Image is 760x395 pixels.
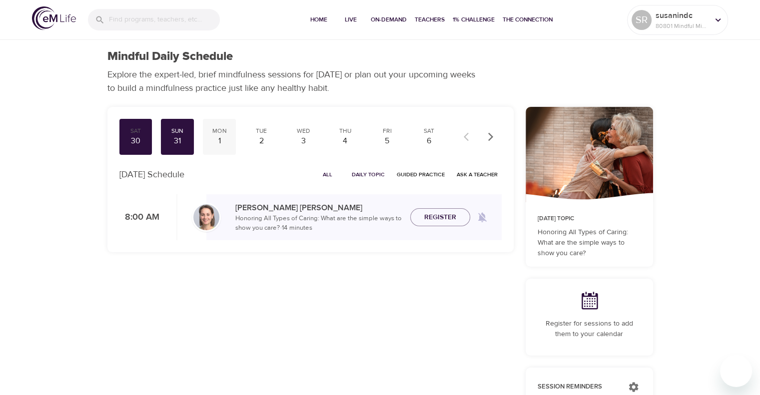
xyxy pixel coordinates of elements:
[307,14,331,25] span: Home
[316,170,340,179] span: All
[375,127,400,135] div: Fri
[424,211,456,224] span: Register
[538,319,641,340] p: Register for sessions to add them to your calendar
[109,9,220,30] input: Find programs, teachers, etc...
[291,135,316,147] div: 3
[249,135,274,147] div: 2
[348,167,389,182] button: Daily Topic
[656,9,709,21] p: susanindc
[107,49,233,64] h1: Mindful Daily Schedule
[207,127,232,135] div: Mon
[453,14,495,25] span: 1% Challenge
[32,6,76,30] img: logo
[119,211,159,224] p: 8:00 AM
[333,127,358,135] div: Thu
[538,382,618,392] p: Session Reminders
[393,167,449,182] button: Guided Practice
[291,127,316,135] div: Wed
[339,14,363,25] span: Live
[165,127,190,135] div: Sun
[333,135,358,147] div: 4
[249,127,274,135] div: Tue
[632,10,652,30] div: SR
[312,167,344,182] button: All
[656,21,709,30] p: 80801 Mindful Minutes
[123,135,148,147] div: 30
[165,135,190,147] div: 31
[415,14,445,25] span: Teachers
[457,170,498,179] span: Ask a Teacher
[538,214,641,223] p: [DATE] Topic
[235,202,402,214] p: [PERSON_NAME] [PERSON_NAME]
[352,170,385,179] span: Daily Topic
[417,135,442,147] div: 6
[410,208,470,227] button: Register
[417,127,442,135] div: Sat
[470,205,494,229] span: Remind me when a class goes live every Sunday at 8:00 AM
[453,167,502,182] button: Ask a Teacher
[397,170,445,179] span: Guided Practice
[375,135,400,147] div: 5
[720,355,752,387] iframe: Button to launch messaging window
[207,135,232,147] div: 1
[235,214,402,233] p: Honoring All Types of Caring: What are the simple ways to show you care? · 14 minutes
[123,127,148,135] div: Sat
[538,227,641,259] p: Honoring All Types of Caring: What are the simple ways to show you care?
[503,14,553,25] span: The Connection
[119,168,184,181] p: [DATE] Schedule
[193,204,219,230] img: Deanna_Burkett-min.jpg
[107,68,482,95] p: Explore the expert-led, brief mindfulness sessions for [DATE] or plan out your upcoming weeks to ...
[371,14,407,25] span: On-Demand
